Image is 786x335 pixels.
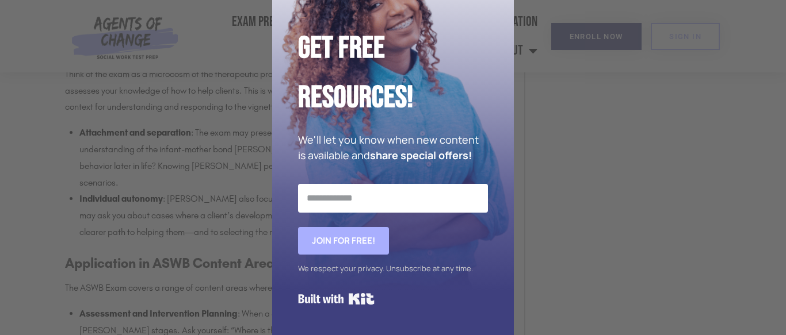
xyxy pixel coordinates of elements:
input: Email Address [298,184,488,213]
p: We'll let you know when new content is available and [298,132,488,163]
a: Built with Kit [298,288,375,309]
div: We respect your privacy. Unsubscribe at any time. [298,260,488,277]
strong: share special offers! [370,148,472,162]
h2: Get Free Resources! [298,24,488,123]
button: Join for FREE! [298,227,389,255]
